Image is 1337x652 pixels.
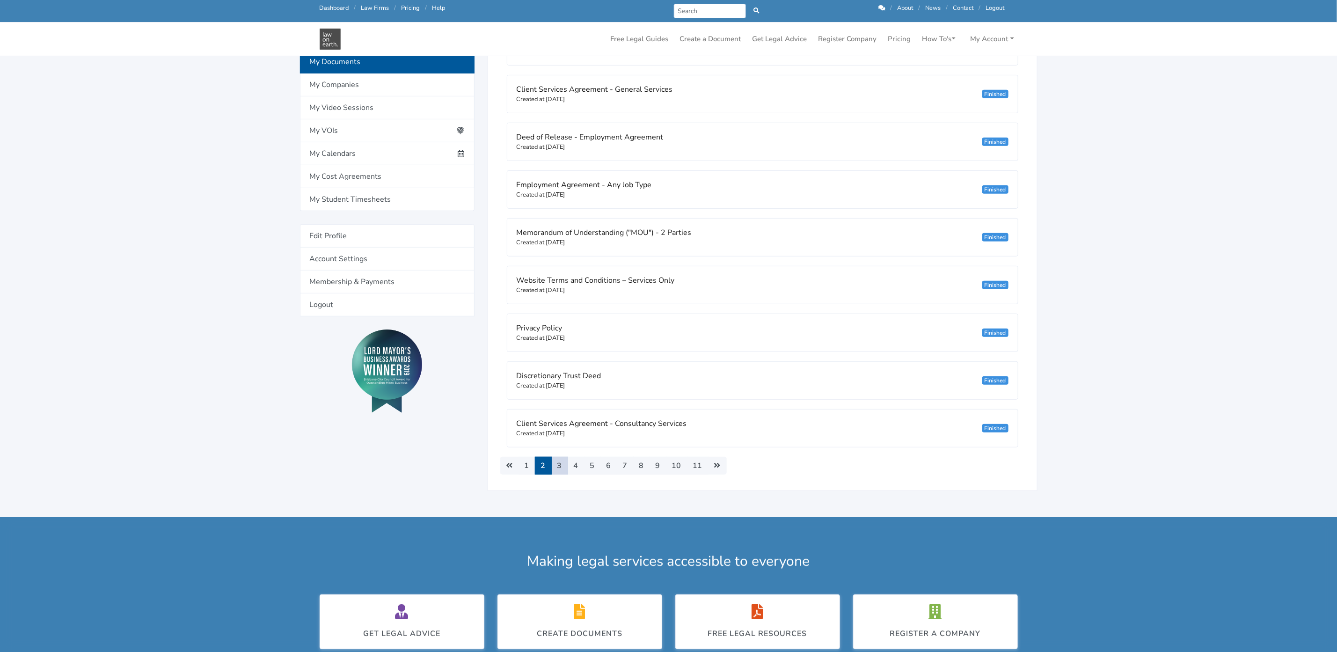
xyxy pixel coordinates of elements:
[517,418,687,429] span: Client Services Agreement - Consultancy Services
[425,4,427,12] span: /
[320,594,484,649] a: Get Legal Advice
[402,4,420,12] a: Pricing
[507,123,1018,161] a: Deed of Release - Employment Agreement Created at [DATE] Finished
[300,142,475,165] a: My Calendars
[633,457,650,475] a: 8
[507,361,1018,400] a: Discretionary Trust Deed Created at [DATE] Finished
[982,281,1008,289] div: Finished
[519,457,535,475] a: 1
[600,457,617,475] a: 6
[517,429,565,438] small: Created at [DATE]
[674,4,746,18] input: Search
[320,29,341,50] img: Law On Earth
[507,314,1018,352] a: Privacy Policy Created at [DATE] Finished
[584,457,601,475] a: 5
[982,329,1008,337] div: Finished
[749,30,811,48] a: Get Legal Advice
[300,271,475,293] a: Membership & Payments
[354,4,356,12] span: /
[676,30,745,48] a: Create a Document
[517,84,673,95] span: Client Services Agreement - General Services
[517,381,565,390] small: Created at [DATE]
[926,4,941,12] a: News
[517,238,565,247] small: Created at [DATE]
[919,4,921,12] span: /
[313,551,1024,572] div: Making legal services accessible to everyone
[884,30,915,48] a: Pricing
[607,30,672,48] a: Free Legal Guides
[517,227,692,238] span: Memorandum of Understanding ("MOU") - 2 Parties
[300,248,475,271] a: Account Settings
[979,4,981,12] span: /
[517,371,601,381] span: Discretionary Trust Deed
[815,30,881,48] a: Register Company
[500,457,727,482] nav: Page navigation
[300,224,475,248] a: Edit Profile
[517,180,652,190] span: Employment Agreement - Any Job Type
[982,90,1008,98] div: Finished
[982,138,1008,146] div: Finished
[982,233,1008,242] div: Finished
[300,293,475,316] a: Logout
[300,50,475,73] a: My Documents
[507,409,1018,447] a: Client Services Agreement - Consultancy Services Created at [DATE] Finished
[517,95,565,103] small: Created at [DATE]
[650,457,666,475] a: 9
[617,457,634,475] a: 7
[891,4,892,12] span: /
[395,4,396,12] span: /
[320,4,349,12] a: Dashboard
[986,4,1005,12] a: Logout
[568,457,584,475] a: 4
[517,334,565,342] small: Created at [DATE]
[708,457,727,475] a: Next »
[675,594,840,649] a: Free legal resources
[853,594,1018,649] a: Register a Company
[517,323,563,333] span: Privacy Policy
[361,4,389,12] a: Law Firms
[300,73,475,96] a: My Companies
[517,286,565,294] small: Created at [DATE]
[507,266,1018,304] a: Website Terms and Conditions – Services Only Created at [DATE] Finished
[517,275,675,286] span: Website Terms and Conditions – Services Only
[507,170,1018,209] a: Employment Agreement - Any Job Type Created at [DATE] Finished
[982,185,1008,194] div: Finished
[953,4,974,12] a: Contact
[551,457,568,475] a: 3
[890,628,981,639] div: Register a Company
[517,143,565,151] small: Created at [DATE]
[666,457,687,475] a: 10
[982,424,1008,432] div: Finished
[517,190,565,199] small: Created at [DATE]
[300,165,475,188] a: My Cost Agreements
[982,376,1008,385] div: Finished
[687,457,709,475] a: 11
[432,4,446,12] a: Help
[946,4,948,12] span: /
[537,628,622,639] div: Create Documents
[352,330,422,413] img: Lord Mayor's Award 2019
[898,4,913,12] a: About
[967,30,1018,48] a: My Account
[363,628,440,639] div: Get Legal Advice
[500,457,519,475] a: « Previous
[300,188,475,211] a: My Student Timesheets
[517,132,664,142] span: Deed of Release - Employment Agreement
[507,75,1018,113] a: Client Services Agreement - General Services Created at [DATE] Finished
[300,96,475,119] a: My Video Sessions
[300,119,475,142] a: My VOIs
[708,628,807,639] div: Free legal resources
[497,594,662,649] a: Create Documents
[535,457,552,475] span: 2
[507,218,1018,256] a: Memorandum of Understanding ("MOU") - 2 Parties Created at [DATE] Finished
[919,30,959,48] a: How To's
